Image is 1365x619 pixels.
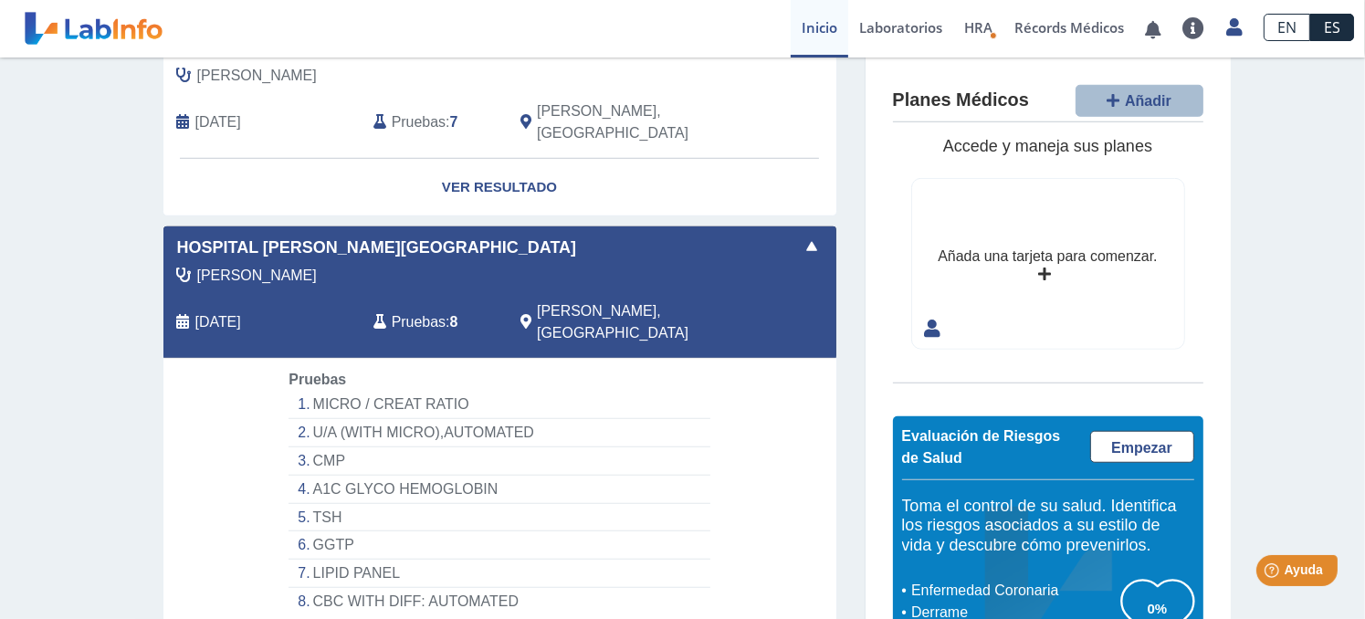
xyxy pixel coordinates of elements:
[943,137,1152,155] span: Accede y maneja sus planes
[450,314,458,330] b: 8
[964,18,992,37] span: HRA
[1310,14,1354,41] a: ES
[360,300,507,344] div: :
[197,265,317,287] span: Rivera Colon, Guireida
[360,100,507,144] div: :
[289,560,709,588] li: LIPID PANEL
[289,531,709,560] li: GGTP
[902,497,1194,556] h5: Toma el control de su salud. Identifica los riesgos asociados a su estilo de vida y descubre cómo...
[197,65,317,87] span: Rivera Colon, Guireida
[289,447,709,476] li: CMP
[289,419,709,447] li: U/A (WITH MICRO),AUTOMATED
[195,111,241,133] span: 2025-08-30
[392,311,446,333] span: Pruebas
[1264,14,1310,41] a: EN
[289,476,709,504] li: A1C GLYCO HEMOGLOBIN
[392,111,446,133] span: Pruebas
[537,300,739,344] span: Ponce, PR
[1202,548,1345,599] iframe: Help widget launcher
[938,246,1157,268] div: Añada una tarjeta para comenzar.
[163,159,836,216] a: Ver Resultado
[195,311,241,333] span: 2025-03-06
[537,100,739,144] span: Ponce, PR
[907,580,1121,602] li: Enfermedad Coronaria
[289,372,346,387] span: Pruebas
[893,89,1029,111] h4: Planes Médicos
[450,114,458,130] b: 7
[902,428,1061,466] span: Evaluación de Riesgos de Salud
[289,391,709,419] li: MICRO / CREAT RATIO
[289,588,709,615] li: CBC WITH DIFF: AUTOMATED
[177,236,577,260] span: Hospital [PERSON_NAME][GEOGRAPHIC_DATA]
[289,504,709,532] li: TSH
[1111,440,1172,456] span: Empezar
[1076,85,1203,117] button: Añadir
[1090,431,1194,463] a: Empezar
[1125,93,1171,109] span: Añadir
